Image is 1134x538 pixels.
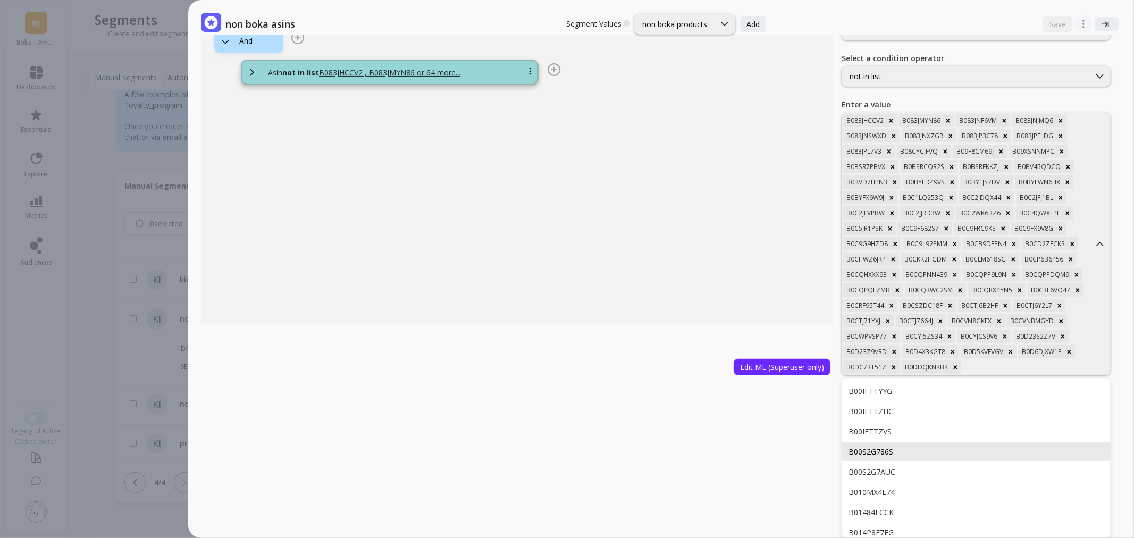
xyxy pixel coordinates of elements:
div: B0C2JJRD3W [900,206,942,220]
div: B01484ECCK [849,507,1104,517]
div: B0CHWZ6JRP [843,253,887,266]
div: Remove B0C2WK6BZ6 [1002,206,1014,220]
div: Remove B083JNXZGR [945,129,956,142]
div: B0DDQKNKBK [902,360,950,374]
u: B083JHCCV2,B083JMYN86,B083JNF6VM,B083JNJMQ6,B083JNSWXD,B083JNXZGR,B083JP3C78,B083JPFLDG,B083JPL7V... [319,68,460,78]
div: B0CRF6VQ47 [1028,283,1072,297]
div: B0BV45QDCQ [1014,160,1062,173]
div: B0CKK2HGDM [901,253,948,266]
label: Select a condition operator [842,53,944,64]
div: Remove B0CD2ZFCKS [1066,237,1078,250]
div: Remove B0BVD7HPN3 [889,175,901,189]
div: B0CWPVSP77 [843,330,888,343]
div: Remove B0BV45QDCQ [1062,160,1074,173]
div: Remove B083JHCCV2 [885,114,897,127]
div: B083JNF6VM [956,114,998,127]
div: Remove B083JMYN86 [942,114,954,127]
div: B0CYJCS9V6 [957,330,999,343]
div: Remove B083JPFLDG [1055,129,1066,142]
div: Remove B0D23S2Z7V [1057,330,1069,343]
div: B0CQPPDQM9 [1022,268,1071,281]
div: Remove B0BSR7PBVX [887,160,898,173]
b: not in list [282,68,319,78]
div: Remove B0CWPVSP77 [888,330,900,343]
div: B0CQRX4YN5 [968,283,1014,297]
div: B0BSRCQR2S [901,160,946,173]
div: Remove B0C9G9HZD8 [889,237,901,250]
div: Remove B08CYCJFVQ [939,145,951,158]
div: Remove B0BSRFKKZJ [1001,160,1012,173]
div: Remove B0CVNBMGYD [1055,314,1067,327]
p: Segment Values [566,19,630,29]
div: Remove B0C2JFJ1BL [1055,191,1066,204]
div: B00S2G7AUC [849,467,1104,477]
div: Remove B0CTJ6B2HF [999,299,1011,312]
div: Remove B0C2JDQX44 [1003,191,1014,204]
div: B0C5JR1PSK [843,222,884,235]
div: Remove B0CTJ6Y2L7 [1054,299,1065,312]
p: non boka asins [225,15,295,32]
div: B0C9FX9V8G [1011,222,1055,235]
div: Remove B0CSZDC18F [944,299,956,312]
div: B0D6DJXW1P [1019,345,1063,358]
div: B083JP3C78 [959,129,999,142]
div: And [239,36,270,46]
div: Remove B0CQPNN439 [949,268,961,281]
div: B09XSNNMPC [1009,145,1056,158]
div: B0BYFJS7DV [960,175,1002,189]
div: B0CP6B6P56 [1021,253,1065,266]
div: B083JMYN86 [899,114,942,127]
div: Remove B0CKK2HGDM [948,253,960,266]
p: Asin [268,68,460,78]
div: B08CYCJFVQ [897,145,939,158]
div: B0C1LQ253Q [900,191,945,204]
div: Remove B0BSRCQR2S [946,160,957,173]
div: B0C9G9HZD8 [843,237,889,250]
div: Remove B0C2JFVPBW [886,206,898,220]
div: Remove B083JP3C78 [999,129,1011,142]
div: B0CTJ6B2HF [958,299,999,312]
div: B0C4QWXFPL [1016,206,1062,220]
div: B0BYFX6W9J [843,191,886,204]
div: B0D4X3KGT8 [902,345,947,358]
div: B0D23S2Z7V [1013,330,1057,343]
div: Remove B09F8CM69J [995,145,1007,158]
div: Remove B0DDQKNKBK [950,360,961,374]
div: B0BSR7PBVX [843,160,887,173]
div: Remove B083JNSWXD [888,129,900,142]
div: non boka products [642,19,707,29]
div: B0CYJ5ZS34 [902,330,944,343]
span: Edit ML (Superuser only) [740,362,824,372]
div: B00IFTTZHC [849,406,1104,416]
div: Remove B0C4QWXFPL [1062,206,1073,220]
div: Remove B0BYFX6W9J [886,191,897,204]
button: Add [740,16,766,32]
div: Remove B0BYFWN6HX [1062,175,1073,189]
div: B0C2JFVPBW [843,206,886,220]
div: B083JHCCV2 [843,114,885,127]
div: Remove B0C9FX9V8G [1055,222,1066,235]
div: B0C9F682S7 [898,222,940,235]
div: Remove B0CTJ71YXJ [882,314,894,327]
div: Remove B0CB9DFPN4 [1008,237,1020,250]
div: B014P8F7EG [849,527,1104,537]
div: B0D23Z9VRD [843,345,888,358]
div: B083JPFLDG [1013,129,1055,142]
label: Enter a value [842,99,901,110]
div: B0CTJ7664J [896,314,935,327]
div: B00S2G786S [849,447,1104,457]
div: Remove B0CVN8GKFX [993,314,1005,327]
div: B0CTJ71YXJ [843,314,882,327]
div: B0C2JDQX44 [959,191,1003,204]
div: Remove B0C2JJRD3W [942,206,954,220]
div: Remove B0D23Z9VRD [888,345,900,358]
div: Remove B0CRF6VQ47 [1072,283,1083,297]
div: Remove B0D6DJXW1P [1063,345,1075,358]
div: Remove B0BYFJS7DV [1002,175,1013,189]
div: B0CVN8GKFX [948,314,993,327]
div: B00IFTTYYG [849,386,1104,396]
div: Remove B0CQPP9L9N [1008,268,1020,281]
div: B0DC7RT51Z [843,360,888,374]
div: Remove B083JNF6VM [998,114,1010,127]
div: Remove B0CYJCS9V6 [999,330,1011,343]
